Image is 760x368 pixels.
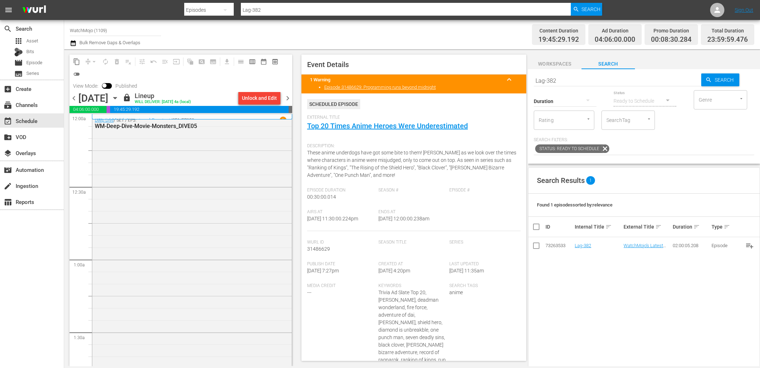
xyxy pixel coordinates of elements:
span: Episode [26,59,42,66]
p: Search Filters: [534,137,754,143]
span: 00:08:30.284 [651,36,692,44]
span: These anime underdogs have got some bite to them! [PERSON_NAME] as we look over the times where c... [307,150,516,178]
div: WILL DELIVER: [DATE] 4a (local) [135,100,191,104]
div: Lineup [135,92,191,100]
a: Lag-382 [575,243,591,248]
span: [DATE] 4:20pm [378,268,410,274]
button: Open [738,95,745,102]
span: View Mode: [69,83,102,89]
span: 00:00:00.524 [289,106,292,113]
span: Created At [378,261,446,267]
span: Remove Gaps & Overlaps [82,56,100,67]
span: Update Metadata from Key Asset [171,56,182,67]
span: playlist_add [745,241,754,250]
span: sort [693,224,700,230]
span: Create [4,85,12,93]
span: 00:08:30.284 [107,106,110,113]
span: [DATE] 7:27pm [307,268,339,274]
span: Published [112,83,141,89]
span: Search [581,3,600,16]
span: Series [449,240,517,245]
span: content_copy [73,58,80,65]
span: Fill episodes with ad slates [159,56,171,67]
span: 31486629 [307,246,330,252]
span: Search Results [537,176,585,185]
span: preview_outlined [272,58,279,65]
span: Episode Duration [307,188,375,193]
a: WatchMojo's Latest and Greatest [98,117,171,123]
span: Workspaces [528,60,581,68]
div: [DATE] [78,92,108,104]
span: [DATE] 11:35am [449,268,484,274]
span: 23:59:59.476 [707,36,748,44]
span: 00:30:00.014 [307,194,336,200]
span: Bits [26,48,34,55]
div: Type [712,223,739,231]
span: Media Credit [307,283,375,289]
span: movie [14,58,23,67]
span: Toggle to switch from Published to Draft view. [102,83,107,88]
span: table_chart [4,198,12,206]
span: Search Tags [449,283,517,289]
span: Search [712,73,739,86]
div: External Title [624,223,670,231]
span: Bulk Remove Gaps & Overlaps [78,40,140,45]
button: playlist_add [741,237,758,254]
span: 19:45:29.192 [538,36,579,44]
span: create [4,182,12,190]
span: Asset [26,37,38,45]
div: WM-Deep-Dive-Movie-Monsters_DIVE05 [95,123,253,129]
span: Wurl Id [307,240,375,245]
div: ID [546,224,573,230]
span: Select an event to delete [111,56,123,67]
span: 24 hours Lineup View is OFF [71,68,82,80]
span: [DATE] 12:00:00.238am [378,216,429,221]
button: Search [701,73,739,86]
button: keyboard_arrow_up [501,71,518,88]
span: Description: [307,143,517,149]
span: keyboard_arrow_up [505,75,513,84]
span: Publish Date [307,261,375,267]
span: Airs At [307,209,375,215]
p: SE1 / [172,118,182,123]
div: Promo Duration [651,26,692,36]
div: Episode [712,243,739,248]
a: Deep Dive [95,118,114,123]
span: chevron_right [283,94,292,103]
span: Last Updated [449,261,517,267]
p: EP350 [182,118,194,123]
span: sort [655,224,662,230]
a: Sign Out [735,7,753,13]
span: chevron_left [69,94,78,103]
span: 04:06:00.000 [69,106,107,113]
span: Ends At [378,209,446,215]
span: calendar_view_week_outlined [249,58,256,65]
span: Status: Ready to Schedule [535,144,601,153]
p: 1 [282,118,284,123]
span: sort [724,224,730,230]
span: layers [4,149,12,158]
span: Season Title [378,240,446,245]
span: Revert to Primary Episode [148,56,159,67]
button: Open [646,116,652,122]
span: subscriptions [4,101,12,109]
span: movie_filter [4,166,12,174]
span: Series [26,70,39,77]
a: Top 20 Times Anime Heroes Were Underestimated [307,122,468,130]
span: Event Details [307,60,349,69]
span: 1 [586,176,595,185]
span: Keywords [378,283,446,289]
button: Unlock and Edit [238,92,280,104]
div: Ready to Schedule [614,91,676,111]
div: Ad Duration [595,26,635,36]
span: Loop Content [100,56,111,67]
span: subtitles [14,70,23,78]
span: Episode # [449,188,517,193]
button: Open [585,116,592,122]
span: 19:45:29.192 [110,106,289,113]
span: date_range_outlined [260,58,267,65]
a: Episode 31486629: Programming runs beyond midnight [324,85,436,90]
span: Search [581,60,635,68]
span: 04:06:00.000 [595,36,635,44]
span: External Title [307,115,517,121]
